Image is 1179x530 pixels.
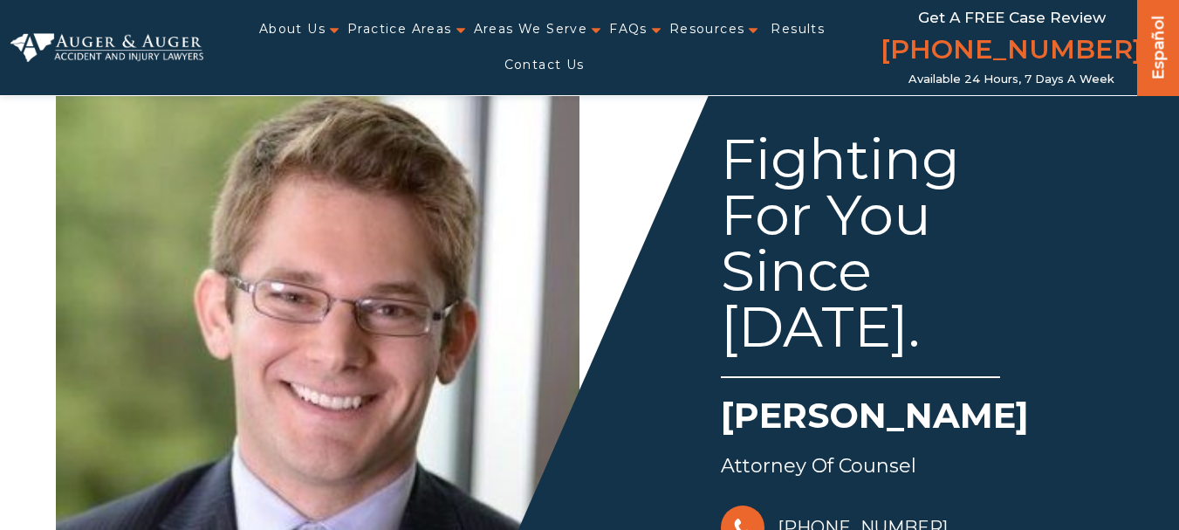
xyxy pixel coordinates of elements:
a: Resources [669,11,745,47]
img: Auger & Auger Accident and Injury Lawyers Logo [10,33,203,63]
div: Fighting For You Since [DATE]. [721,131,1000,378]
a: FAQs [609,11,648,47]
span: Get a FREE Case Review [918,9,1106,26]
span: Available 24 Hours, 7 Days a Week [908,72,1114,86]
a: About Us [259,11,326,47]
h1: [PERSON_NAME] [721,391,1114,449]
a: Contact Us [504,47,585,83]
a: [PHONE_NUMBER] [881,31,1142,72]
a: Results [771,11,825,47]
a: Practice Areas [347,11,452,47]
a: Areas We Serve [474,11,588,47]
div: Attorney of Counsel [721,449,1114,484]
